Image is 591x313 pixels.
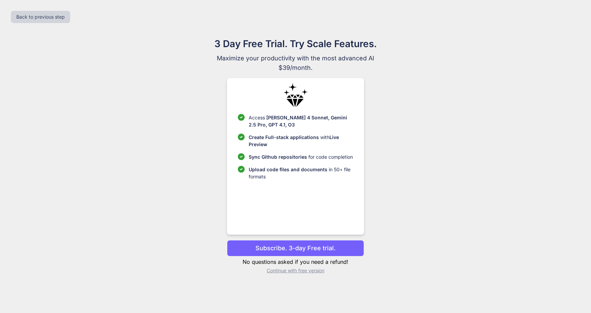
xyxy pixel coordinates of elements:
p: with [249,134,353,148]
p: in 50+ file formats [249,166,353,180]
img: checklist [238,134,245,140]
p: for code completion [249,153,353,160]
span: [PERSON_NAME] 4 Sonnet, Gemini 2.5 Pro, GPT 4.1, O3 [249,115,347,128]
p: Access [249,114,353,128]
span: Sync Github repositories [249,154,307,160]
img: checklist [238,153,245,160]
span: Create Full-stack applications [249,134,320,140]
img: checklist [238,114,245,121]
button: Back to previous step [11,11,70,23]
span: Maximize your productivity with the most advanced AI [182,54,409,63]
span: $39/month. [182,63,409,73]
span: Upload code files and documents [249,167,327,172]
p: No questions asked if you need a refund! [227,258,364,266]
button: Subscribe. 3-day Free trial. [227,240,364,256]
img: checklist [238,166,245,173]
h1: 3 Day Free Trial. Try Scale Features. [182,37,409,51]
p: Subscribe. 3-day Free trial. [255,243,336,253]
p: Continue with free version [227,267,364,274]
